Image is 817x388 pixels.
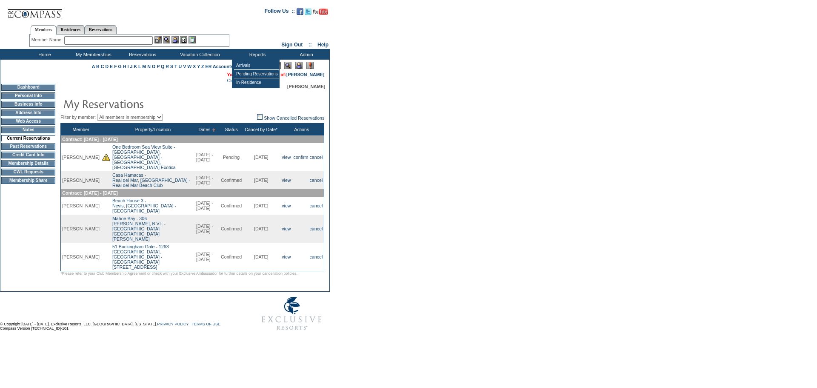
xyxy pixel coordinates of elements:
td: [PERSON_NAME] [61,171,101,189]
td: [DATE] [243,171,279,189]
a: T [174,64,177,69]
img: Impersonate [295,62,303,69]
a: Reservations [85,25,117,34]
a: C [101,64,104,69]
div: Member Name: [31,36,64,43]
td: [DATE] - [DATE] [195,215,220,243]
a: ER Accounts [206,64,234,69]
a: cancel [310,203,323,208]
td: Arrivals [234,61,279,70]
a: U [179,64,182,69]
a: Status [225,127,238,132]
img: Reservations [180,36,187,43]
td: [DATE] [243,215,279,243]
img: Subscribe to our YouTube Channel [313,9,328,15]
td: [DATE] - [DATE] [195,197,220,215]
a: X [193,64,196,69]
td: [PERSON_NAME] [61,215,101,243]
td: Reservations [117,49,166,60]
td: [DATE] - [DATE] [195,143,220,171]
td: Dashboard [1,84,55,91]
a: Members [31,25,57,34]
img: View Mode [284,62,291,69]
a: view [282,254,291,259]
td: Membership Details [1,160,55,167]
a: Property/Location [135,127,171,132]
a: O [152,64,155,69]
a: Clear [227,78,238,83]
a: Dates [199,127,211,132]
a: Subscribe to our YouTube Channel [313,11,328,16]
img: Follow us on Twitter [305,8,311,15]
td: Past Reservations [1,143,55,150]
img: Log Concern/Member Elevation [306,62,314,69]
a: Z [201,64,204,69]
img: View [163,36,170,43]
a: PRIVACY POLICY [157,322,189,326]
td: Vacation Collection [166,49,232,60]
td: [PERSON_NAME] [61,243,101,271]
td: Confirmed [220,171,243,189]
td: Personal Info [1,92,55,99]
a: view [282,155,291,160]
th: Actions [279,124,324,136]
span: :: [309,42,312,48]
td: Web Access [1,118,55,125]
a: Residences [56,25,85,34]
img: Ascending [210,128,216,132]
td: [DATE] [243,197,279,215]
a: S [170,64,173,69]
a: confirm [294,155,309,160]
td: Confirmed [220,197,243,215]
td: Address Info [1,109,55,116]
img: chk_off.JPG [257,114,263,120]
img: Exclusive Resorts [254,292,330,335]
td: [DATE] - [DATE] [195,171,220,189]
img: Impersonate [171,36,179,43]
img: pgTtlMyReservations.gif [63,95,233,112]
td: Confirmed [220,215,243,243]
td: Current Reservations [1,135,55,141]
a: cancel [310,254,323,259]
a: cancel [310,178,323,183]
a: B [96,64,100,69]
a: cancel [310,226,323,231]
td: Notes [1,126,55,133]
img: b_calculator.gif [189,36,196,43]
span: You are acting on behalf of: [227,72,324,77]
td: Admin [281,49,330,60]
td: Confirmed [220,243,243,271]
img: b_edit.gif [154,36,162,43]
a: Help [317,42,329,48]
td: In-Residence [234,78,279,86]
td: Reports [232,49,281,60]
a: view [282,203,291,208]
span: *Please refer to your Club Membership Agreement or check with your Exclusive Ambassador for furth... [60,271,297,276]
td: [DATE] [243,143,279,171]
a: M [142,64,146,69]
a: F [114,64,117,69]
td: Business Info [1,101,55,108]
a: W [187,64,191,69]
a: 51 Buckingham Gate - 1263[GEOGRAPHIC_DATA], [GEOGRAPHIC_DATA] - [GEOGRAPHIC_DATA][STREET_ADDRESS] [112,244,169,270]
a: N [147,64,151,69]
a: R [166,64,169,69]
td: CWL Requests [1,169,55,175]
a: Become our fan on Facebook [297,11,303,16]
span: [PERSON_NAME] [287,84,325,89]
td: [DATE] [243,243,279,271]
a: Follow us on Twitter [305,11,311,16]
a: D [105,64,109,69]
a: H [123,64,126,69]
a: Y [197,64,200,69]
td: Pending [220,143,243,171]
td: Membership Share [1,177,55,184]
a: K [134,64,137,69]
td: Credit Card Info [1,152,55,158]
a: Sign Out [281,42,303,48]
span: Contract: [DATE] - [DATE] [62,190,117,195]
span: Filter by member: [60,115,96,120]
a: [PERSON_NAME] [286,72,324,77]
a: cancel [310,155,323,160]
td: [PERSON_NAME] [61,197,101,215]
